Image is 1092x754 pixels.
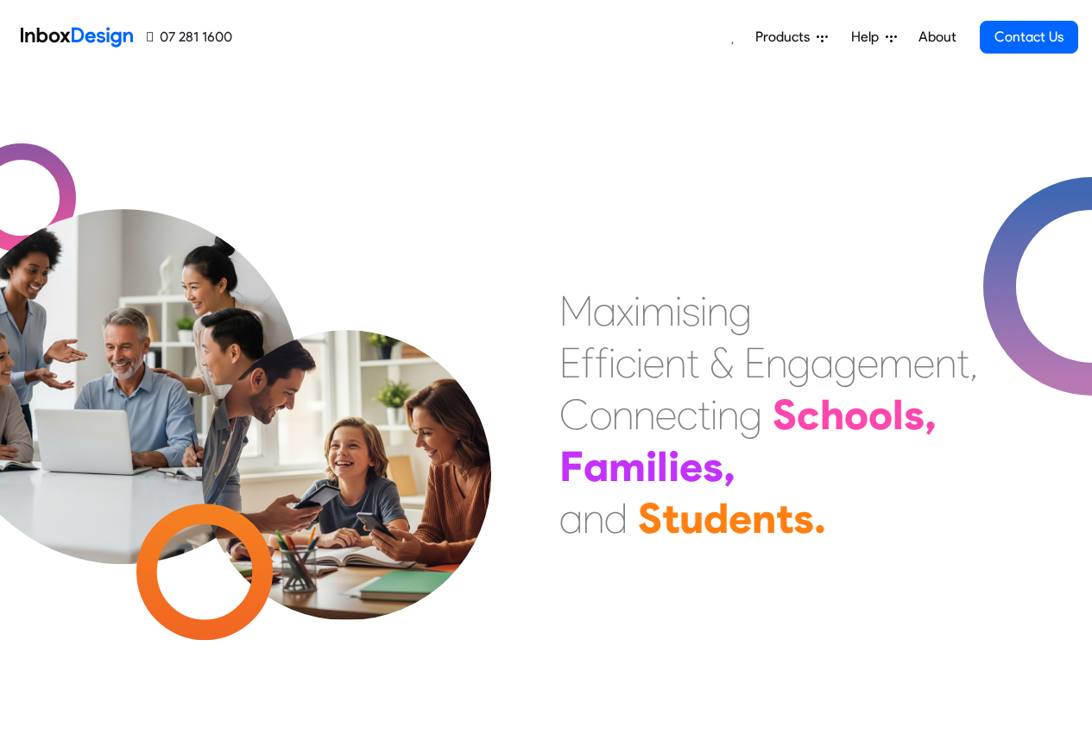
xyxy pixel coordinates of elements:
div: s [703,440,723,492]
div: g [729,285,752,337]
div: M [559,285,593,337]
div: h [820,389,844,440]
a: Products [748,20,835,54]
div: i [710,389,717,440]
div: n [665,337,686,389]
div: E [744,337,766,389]
div: e [643,337,665,389]
div: o [868,389,893,440]
div: i [700,285,707,337]
div: t [776,492,793,544]
div: g [787,337,811,389]
div: C [559,389,590,440]
div: n [612,389,634,440]
div: , [969,337,978,389]
a: 07 281 1600 [147,27,232,48]
div: d [704,492,729,544]
div: i [636,337,643,389]
a: Help [844,20,904,54]
div: i [646,440,657,492]
div: n [634,389,655,440]
div: . [814,492,826,544]
div: o [844,389,868,440]
div: m [609,440,646,492]
div: x [616,285,634,337]
div: a [593,285,616,337]
div: Maximising Efficient & Engagement, Connecting Schools, Families, and Students. [559,285,978,544]
div: s [682,285,700,337]
div: d [604,492,628,544]
div: a [584,440,609,492]
div: n [752,492,776,544]
div: , [723,440,735,492]
div: o [590,389,612,440]
div: c [677,389,697,440]
div: s [904,389,925,440]
div: S [638,492,662,544]
div: i [675,285,682,337]
div: t [697,389,710,440]
div: s [793,492,814,544]
div: t [662,492,679,544]
div: l [893,389,904,440]
div: u [679,492,704,544]
div: & [710,337,734,389]
div: n [583,492,604,544]
div: g [739,389,762,440]
img: parents_with_child.png [166,258,527,620]
div: e [679,440,703,492]
div: e [857,337,879,389]
a: Contact Us [980,21,1078,54]
div: f [581,337,595,389]
div: n [707,285,729,337]
div: e [729,492,752,544]
div: i [668,440,679,492]
div: m [879,337,913,389]
div: i [609,337,615,389]
div: l [657,440,668,492]
div: a [811,337,834,389]
div: n [766,337,787,389]
span: Products [755,27,817,48]
div: g [834,337,857,389]
div: E [559,337,581,389]
div: n [717,389,739,440]
span: Help [851,27,886,48]
div: e [655,389,677,440]
div: F [559,440,584,492]
div: i [634,285,641,337]
a: About [913,20,961,54]
div: m [641,285,675,337]
div: S [773,389,797,440]
div: n [935,337,956,389]
div: c [797,389,820,440]
div: c [615,337,636,389]
div: t [686,337,699,389]
div: t [956,337,969,389]
div: e [913,337,935,389]
div: f [595,337,609,389]
div: a [559,492,583,544]
div: , [925,389,937,440]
